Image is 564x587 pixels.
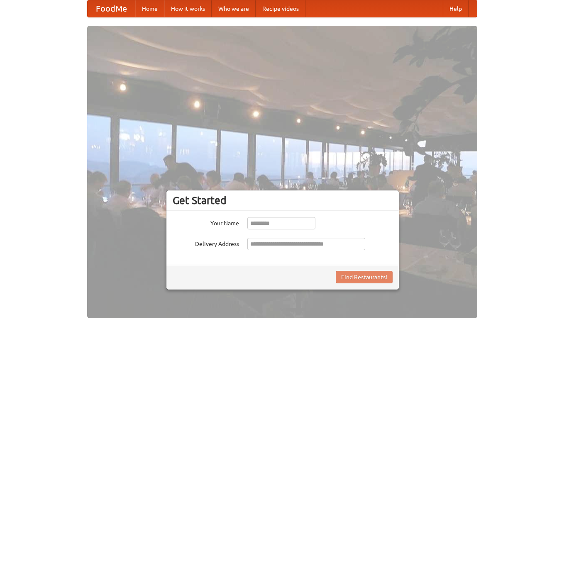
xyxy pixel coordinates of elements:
[164,0,212,17] a: How it works
[173,238,239,248] label: Delivery Address
[173,217,239,227] label: Your Name
[212,0,256,17] a: Who we are
[256,0,305,17] a: Recipe videos
[443,0,469,17] a: Help
[135,0,164,17] a: Home
[336,271,393,283] button: Find Restaurants!
[173,194,393,207] h3: Get Started
[88,0,135,17] a: FoodMe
